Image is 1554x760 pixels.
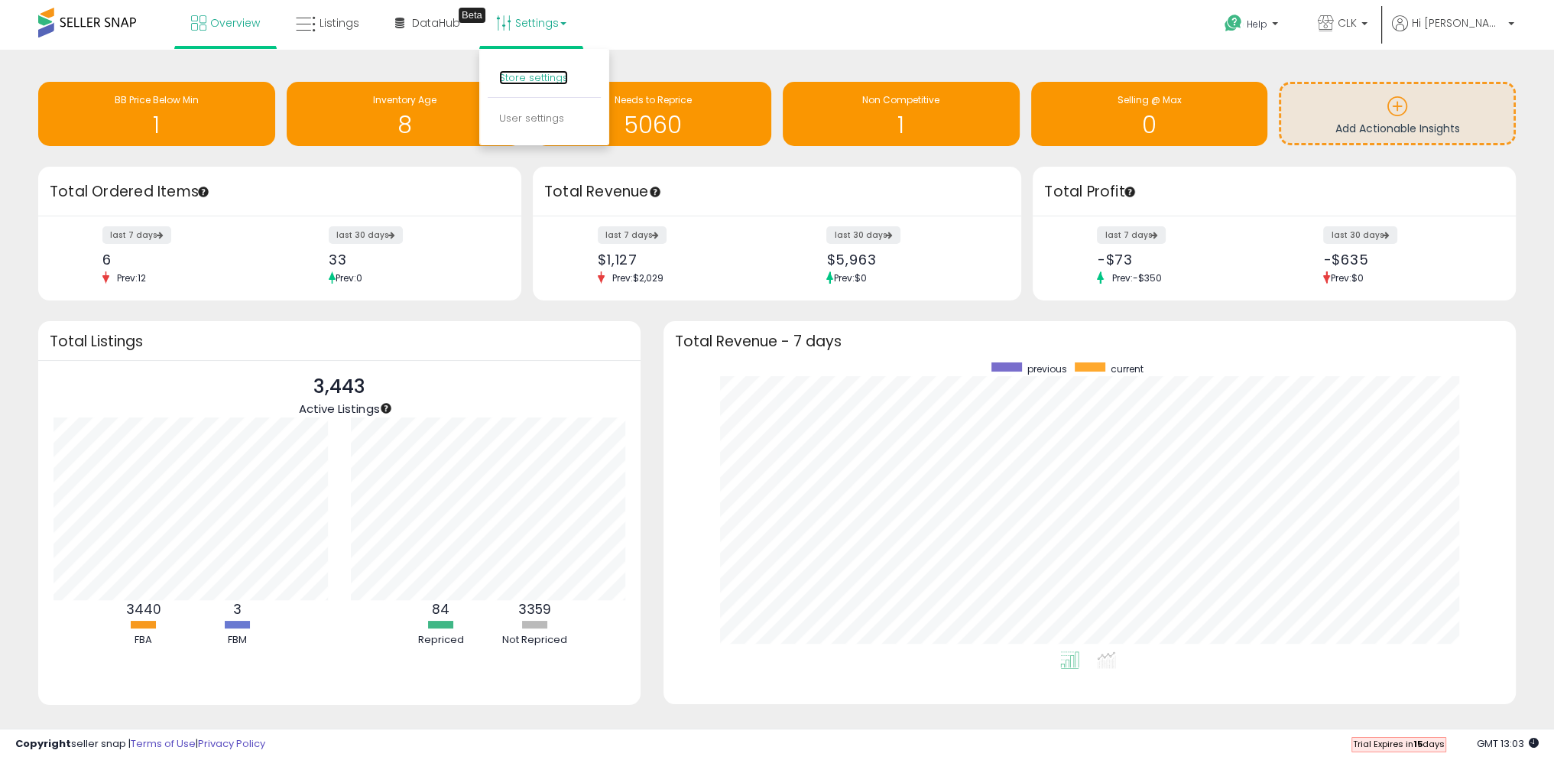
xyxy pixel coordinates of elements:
span: Trial Expires in days [1353,738,1445,750]
b: 3 [233,600,242,619]
div: 33 [329,252,495,268]
a: Add Actionable Insights [1281,84,1513,143]
a: Help [1212,2,1293,50]
div: $5,963 [826,252,994,268]
span: Listings [320,15,359,31]
a: User settings [499,111,564,125]
b: 3359 [518,600,551,619]
h3: Total Revenue - 7 days [675,336,1504,347]
h1: 1 [46,112,268,138]
label: last 7 days [102,226,171,244]
span: Overview [210,15,260,31]
i: Get Help [1224,14,1243,33]
h1: 0 [1039,112,1260,138]
span: Prev: -$350 [1104,271,1169,284]
a: Hi [PERSON_NAME] [1392,15,1514,50]
span: previous [1027,362,1067,375]
div: FBM [192,633,284,648]
span: Add Actionable Insights [1335,121,1460,136]
div: seller snap | | [15,737,265,752]
a: Needs to Reprice 5060 [534,82,771,146]
span: Selling @ Max [1117,93,1181,106]
div: Repriced [395,633,487,648]
div: -$635 [1323,252,1489,268]
div: 6 [102,252,268,268]
a: Privacy Policy [198,736,265,751]
label: last 30 days [1323,226,1397,244]
label: last 30 days [329,226,403,244]
h1: 5060 [542,112,764,138]
a: Selling @ Max 0 [1031,82,1268,146]
div: Tooltip anchor [379,401,393,415]
div: Tooltip anchor [648,185,662,199]
a: BB Price Below Min 1 [38,82,275,146]
span: current [1111,362,1144,375]
span: Hi [PERSON_NAME] [1412,15,1504,31]
span: DataHub [412,15,460,31]
span: Help [1247,18,1267,31]
p: 3,443 [299,372,379,401]
h1: 1 [790,112,1012,138]
h3: Total Revenue [544,181,1010,203]
span: BB Price Below Min [115,93,199,106]
div: Not Repriced [489,633,581,648]
span: Non Competitive [862,93,939,106]
span: 2025-10-6 13:03 GMT [1477,736,1539,751]
b: 84 [432,600,449,619]
h1: 8 [294,112,516,138]
span: Prev: 12 [109,271,154,284]
label: last 7 days [1097,226,1166,244]
label: last 30 days [826,226,900,244]
span: CLK [1338,15,1357,31]
div: Tooltip anchor [1123,185,1137,199]
div: -$73 [1097,252,1263,268]
div: Tooltip anchor [196,185,210,199]
div: $1,127 [598,252,766,268]
a: Terms of Use [131,736,196,751]
span: Needs to Reprice [615,93,692,106]
span: Prev: 0 [336,271,362,284]
span: Prev: $2,029 [605,271,671,284]
span: Prev: $0 [1330,271,1363,284]
a: Non Competitive 1 [783,82,1020,146]
span: Prev: $0 [833,271,866,284]
h3: Total Listings [50,336,629,347]
span: Active Listings [299,401,379,417]
a: Store settings [499,70,568,85]
a: Inventory Age 8 [287,82,524,146]
h3: Total Profit [1044,181,1504,203]
b: 3440 [126,600,161,619]
strong: Copyright [15,736,71,751]
div: FBA [98,633,190,648]
label: last 7 days [598,226,667,244]
h3: Total Ordered Items [50,181,510,203]
span: Inventory Age [373,93,436,106]
div: Tooltip anchor [459,8,485,23]
b: 15 [1413,738,1423,750]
